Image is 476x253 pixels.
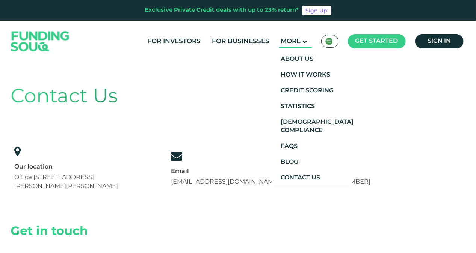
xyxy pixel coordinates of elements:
a: For Investors [146,35,203,48]
a: FAQs [272,139,352,154]
div: Exclusive Private Credit deals with up to 23% return* [145,6,299,15]
img: SA Flag [325,38,333,45]
span: More [281,38,301,45]
a: How It Works [272,67,352,83]
div: Contact Us [11,83,465,112]
img: Logo [3,23,77,60]
a: Credit Scoring [272,83,352,99]
a: [DEMOGRAPHIC_DATA] Compliance [272,114,352,139]
span: Office [STREET_ADDRESS][PERSON_NAME][PERSON_NAME] [15,175,118,189]
a: About Us [272,51,352,67]
a: Statistics [272,99,352,114]
a: [EMAIL_ADDRESS][DOMAIN_NAME] [171,179,280,185]
a: Blog [272,154,352,170]
a: Sign in [415,34,464,48]
div: Email [171,167,280,176]
a: For Businesses [210,35,272,48]
span: Sign in [428,38,451,44]
a: Sign Up [302,6,331,15]
span: Get started [355,38,398,44]
a: Contact Us [272,170,352,186]
div: Our location [15,163,138,171]
h2: Get in touch [11,225,465,239]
